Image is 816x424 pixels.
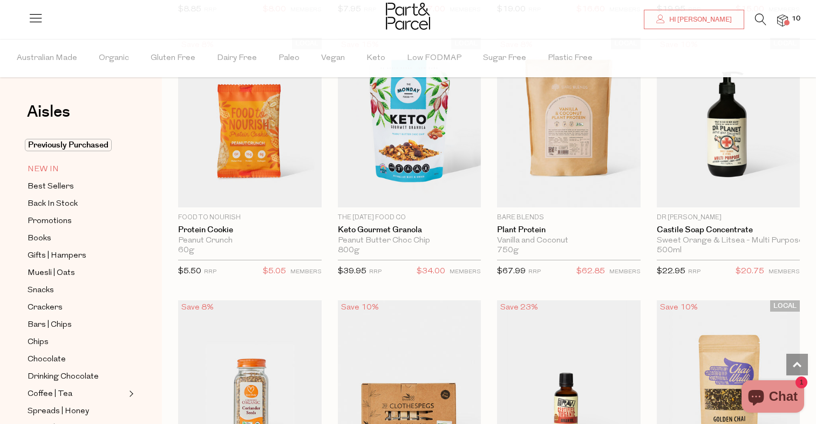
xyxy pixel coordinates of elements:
[151,39,195,77] span: Gluten Free
[28,371,99,383] span: Drinking Chocolate
[770,300,800,312] span: LOCAL
[338,225,481,235] a: Keto Gourmet Granola
[450,269,481,275] small: MEMBERS
[338,267,366,275] span: $39.95
[657,246,682,255] span: 500ml
[497,38,641,207] img: Plant Protein
[497,300,541,315] div: Save 23%
[28,405,126,418] a: Spreads | Honey
[28,284,126,297] a: Snacks
[548,39,593,77] span: Plastic Free
[657,300,701,315] div: Save 10%
[28,198,78,211] span: Back In Stock
[28,301,126,314] a: Crackers
[407,39,461,77] span: Low FODMAP
[278,39,300,77] span: Paleo
[497,213,641,223] p: Bare Blends
[204,269,216,275] small: RRP
[28,405,89,418] span: Spreads | Honey
[777,15,788,26] a: 10
[688,269,701,275] small: RRP
[338,300,382,315] div: Save 10%
[657,213,800,223] p: Dr [PERSON_NAME]
[769,269,800,275] small: MEMBERS
[789,14,803,24] span: 10
[28,232,51,245] span: Books
[657,267,685,275] span: $22.95
[178,267,201,275] span: $5.50
[497,267,526,275] span: $67.99
[576,265,605,279] span: $62.85
[28,180,74,193] span: Best Sellers
[28,388,72,401] span: Coffee | Tea
[28,197,126,211] a: Back In Stock
[338,38,481,207] img: Keto Gourmet Granola
[178,213,322,223] p: Food to Nourish
[609,269,641,275] small: MEMBERS
[178,38,322,207] img: Protein Cookie
[483,39,526,77] span: Sugar Free
[27,104,70,131] a: Aisles
[366,39,385,77] span: Keto
[28,215,72,228] span: Promotions
[178,300,217,315] div: Save 8%
[28,318,126,332] a: Bars | Chips
[25,139,112,151] span: Previously Purchased
[28,249,126,263] a: Gifts | Hampers
[28,284,54,297] span: Snacks
[497,246,519,255] span: 750g
[736,265,764,279] span: $20.75
[27,100,70,124] span: Aisles
[178,225,322,235] a: Protein Cookie
[17,39,77,77] span: Australian Made
[28,214,126,228] a: Promotions
[28,180,126,193] a: Best Sellers
[528,269,541,275] small: RRP
[290,269,322,275] small: MEMBERS
[497,225,641,235] a: Plant Protein
[178,236,322,246] div: Peanut Crunch
[28,353,126,366] a: Chocolate
[28,301,63,314] span: Crackers
[28,335,126,349] a: Chips
[263,265,286,279] span: $5.05
[28,267,75,280] span: Muesli | Oats
[28,250,86,263] span: Gifts | Hampers
[657,38,800,207] img: Castile Soap Concentrate
[99,39,129,77] span: Organic
[28,266,126,280] a: Muesli | Oats
[369,269,382,275] small: RRP
[657,225,800,235] a: Castile Soap Concentrate
[497,236,641,246] div: Vanilla and Coconut
[417,265,445,279] span: $34.00
[657,236,800,246] div: Sweet Orange & Litsea - Multi Purpose
[738,380,807,415] inbox-online-store-chat: Shopify online store chat
[28,387,126,401] a: Coffee | Tea
[28,163,126,176] a: NEW IN
[217,39,257,77] span: Dairy Free
[28,232,126,245] a: Books
[338,213,481,223] p: The [DATE] Food Co
[321,39,345,77] span: Vegan
[386,3,430,30] img: Part&Parcel
[178,246,194,255] span: 60g
[338,236,481,246] div: Peanut Butter Choc Chip
[28,139,126,152] a: Previously Purchased
[28,370,126,383] a: Drinking Chocolate
[338,246,359,255] span: 800g
[667,15,732,24] span: Hi [PERSON_NAME]
[28,336,49,349] span: Chips
[28,353,66,366] span: Chocolate
[126,387,134,400] button: Expand/Collapse Coffee | Tea
[28,319,72,332] span: Bars | Chips
[644,10,744,29] a: Hi [PERSON_NAME]
[28,163,59,176] span: NEW IN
